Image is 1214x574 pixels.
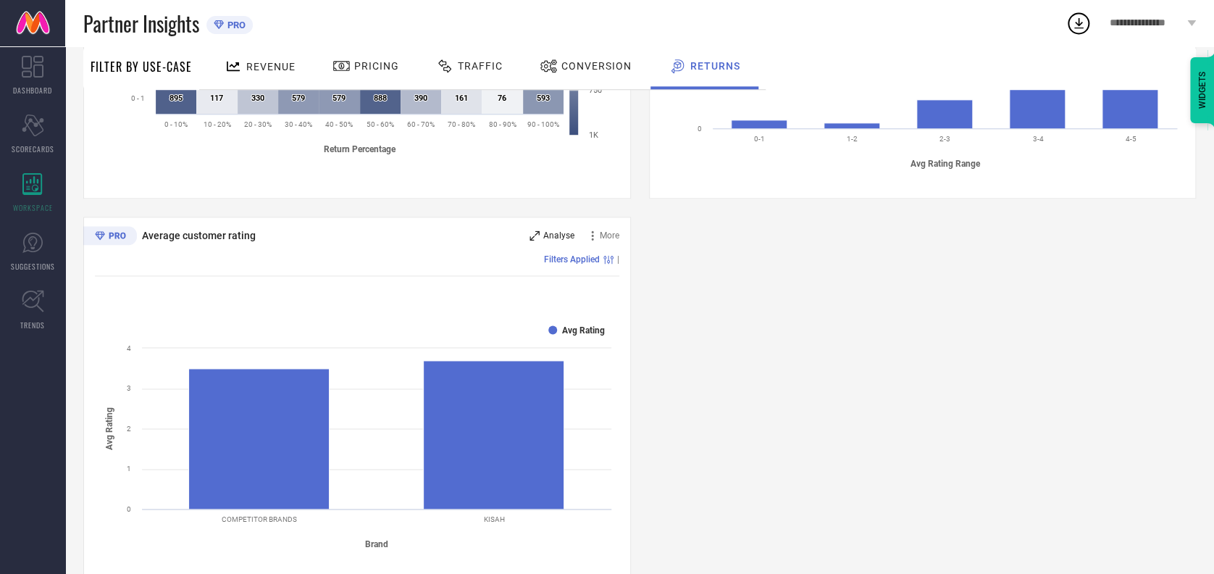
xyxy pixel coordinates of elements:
[544,254,600,265] span: Filters Applied
[203,120,230,128] text: 10 - 20%
[127,384,131,392] text: 3
[543,230,574,241] span: Analyse
[13,202,53,213] span: WORKSPACE
[529,230,540,241] svg: Zoom
[910,158,980,168] tspan: Avg Rating Range
[589,86,602,95] text: 750
[83,226,137,248] div: Premium
[455,93,468,103] text: 161
[484,515,505,523] text: KISAH
[246,61,296,72] span: Revenue
[1066,10,1092,36] div: Open download list
[127,465,131,473] text: 1
[939,135,950,143] text: 2-3
[127,425,131,433] text: 2
[11,261,55,272] span: SUGGESTIONS
[489,120,516,128] text: 80 - 90%
[562,325,605,336] text: Avg Rating
[407,120,435,128] text: 60 - 70%
[224,20,246,30] span: PRO
[285,120,312,128] text: 30 - 40%
[169,93,183,103] text: 895
[20,320,45,330] span: TRENDS
[210,93,223,103] text: 117
[498,93,506,103] text: 76
[251,93,264,103] text: 330
[1032,135,1043,143] text: 3-4
[222,515,297,523] text: COMPETITOR BRANDS
[527,120,559,128] text: 90 - 100%
[127,344,131,352] text: 4
[332,93,346,103] text: 579
[690,60,740,72] span: Returns
[325,120,353,128] text: 40 - 50%
[354,60,399,72] span: Pricing
[104,407,114,449] tspan: Avg Rating
[365,538,388,549] tspan: Brand
[846,135,857,143] text: 1-2
[131,94,145,102] text: 0 - 1
[324,143,396,154] tspan: Return Percentage
[83,9,199,38] span: Partner Insights
[367,120,394,128] text: 50 - 60%
[91,58,192,75] span: Filter By Use-Case
[164,120,188,128] text: 0 - 10%
[127,505,131,513] text: 0
[414,93,427,103] text: 390
[374,93,387,103] text: 888
[13,85,52,96] span: DASHBOARD
[561,60,632,72] span: Conversion
[698,125,702,133] text: 0
[1125,135,1136,143] text: 4-5
[292,93,305,103] text: 579
[142,230,256,241] span: Average customer rating
[244,120,272,128] text: 20 - 30%
[589,130,598,140] text: 1K
[753,135,764,143] text: 0-1
[537,93,550,103] text: 593
[448,120,475,128] text: 70 - 80%
[617,254,619,265] span: |
[458,60,503,72] span: Traffic
[600,230,619,241] span: More
[12,143,54,154] span: SCORECARDS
